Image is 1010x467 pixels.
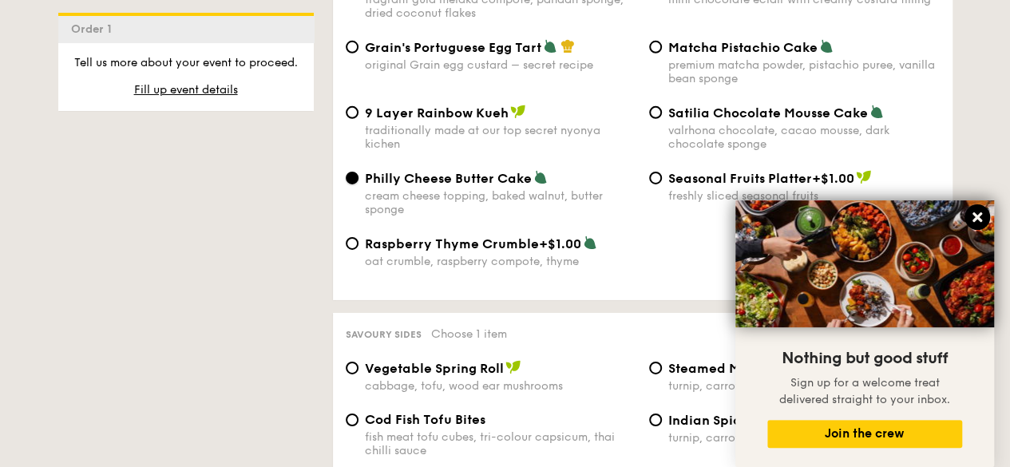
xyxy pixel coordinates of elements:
[668,189,940,203] div: freshly sliced seasonal fruits
[583,235,597,250] img: icon-vegetarian.fe4039eb.svg
[649,172,662,184] input: Seasonal Fruits Platter+$1.00freshly sliced seasonal fruits
[346,414,358,426] input: Cod Fish Tofu Bitesfish meat tofu cubes, tri-colour capsicum, thai chilli sauce
[782,349,948,368] span: Nothing but good stuff
[668,58,940,85] div: premium matcha powder, pistachio puree, vanilla bean sponge
[431,327,507,341] span: Choose 1 item
[134,83,238,97] span: Fill up event details
[365,379,636,393] div: cabbage, tofu, wood ear mushrooms
[346,329,422,340] span: Savoury sides
[668,171,812,186] span: Seasonal Fruits Platter
[505,360,521,374] img: icon-vegan.f8ff3823.svg
[543,39,557,53] img: icon-vegetarian.fe4039eb.svg
[365,189,636,216] div: cream cheese topping, baked walnut, butter sponge
[779,376,950,406] span: Sign up for a welcome treat delivered straight to your inbox.
[365,171,532,186] span: Philly Cheese Butter Cake
[365,40,541,55] span: Grain's Portuguese Egg Tart
[819,39,834,53] img: icon-vegetarian.fe4039eb.svg
[365,124,636,151] div: traditionally made at our top secret nyonya kichen
[365,412,485,427] span: Cod Fish Tofu Bites
[668,379,940,393] div: turnip, carrot, mushrooms
[964,204,990,230] button: Close
[649,41,662,53] input: Matcha Pistachio Cakepremium matcha powder, pistachio puree, vanilla bean sponge
[649,106,662,119] input: Satilia Chocolate Mousse Cakevalrhona chocolate, cacao mousse, dark chocolate sponge
[346,362,358,374] input: Vegetable Spring Rollcabbage, tofu, wood ear mushrooms
[668,105,868,121] span: Satilia Chocolate Mousse Cake
[346,41,358,53] input: Grain's Portuguese Egg Tartoriginal Grain egg custard – secret recipe
[668,124,940,151] div: valrhona chocolate, cacao mousse, dark chocolate sponge
[668,40,818,55] span: Matcha Pistachio Cake
[365,430,636,457] div: fish meat tofu cubes, tri-colour capsicum, thai chilli sauce
[533,170,548,184] img: icon-vegetarian.fe4039eb.svg
[365,105,509,121] span: 9 Layer Rainbow Kueh
[560,39,575,53] img: icon-chef-hat.a58ddaea.svg
[668,413,811,428] span: Indian Spiced Samosa
[668,361,826,376] span: Steamed Mini Soon Kueh
[365,58,636,72] div: original Grain egg custard – secret recipe
[346,106,358,119] input: 9 Layer Rainbow Kuehtraditionally made at our top secret nyonya kichen
[510,105,526,119] img: icon-vegan.f8ff3823.svg
[735,200,994,327] img: DSC07876-Edit02-Large.jpeg
[365,255,636,268] div: oat crumble, raspberry compote, thyme
[71,22,118,36] span: Order 1
[539,236,581,251] span: +$1.00
[346,237,358,250] input: Raspberry Thyme Crumble+$1.00oat crumble, raspberry compote, thyme
[649,414,662,426] input: Indian Spiced Samosaturnip, carrot, mixed spice
[856,170,872,184] img: icon-vegan.f8ff3823.svg
[71,55,301,71] p: Tell us more about your event to proceed.
[668,431,940,445] div: turnip, carrot, mixed spice
[346,172,358,184] input: Philly Cheese Butter Cakecream cheese topping, baked walnut, butter sponge
[365,236,539,251] span: Raspberry Thyme Crumble
[812,171,854,186] span: +$1.00
[767,420,962,448] button: Join the crew
[649,362,662,374] input: Steamed Mini Soon Kuehturnip, carrot, mushrooms
[869,105,884,119] img: icon-vegetarian.fe4039eb.svg
[365,361,504,376] span: Vegetable Spring Roll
